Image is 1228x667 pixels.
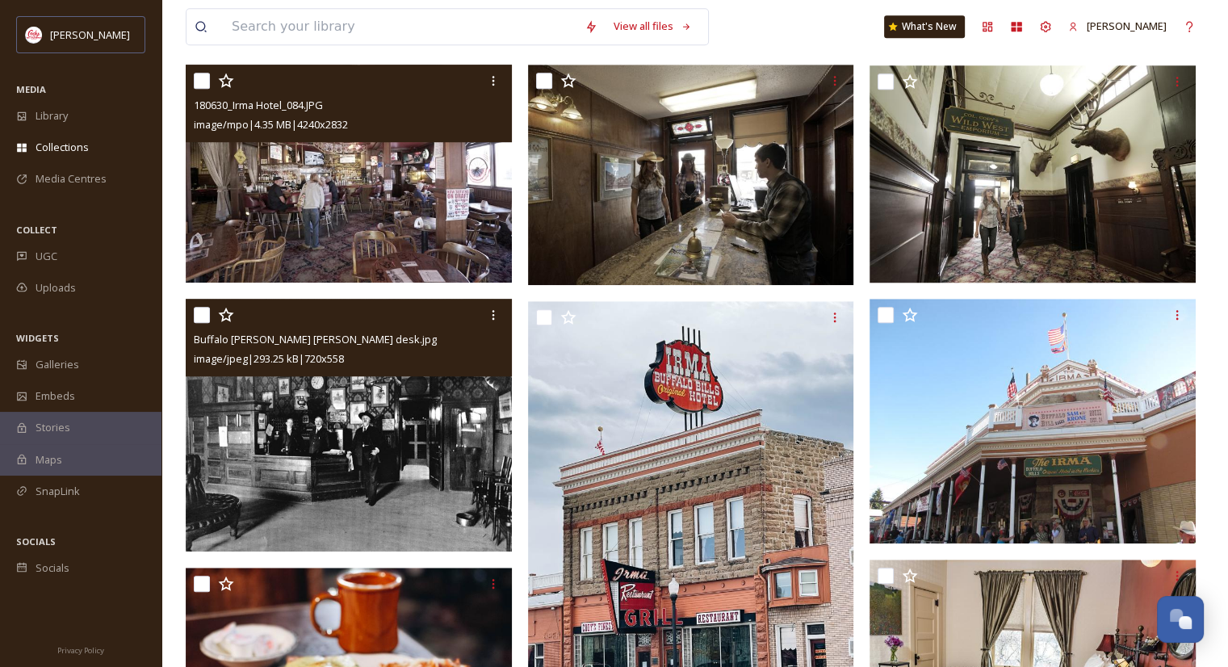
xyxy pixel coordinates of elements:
[1087,19,1167,33] span: [PERSON_NAME]
[16,83,46,95] span: MEDIA
[57,645,104,656] span: Privacy Policy
[36,108,68,124] span: Library
[884,15,965,38] a: What's New
[16,332,59,344] span: WIDGETS
[36,171,107,187] span: Media Centres
[36,357,79,372] span: Galleries
[528,65,858,285] img: 180630_Irma Hotel_074.JPG
[36,280,76,296] span: Uploads
[186,299,512,552] img: Buffalo Bill Irma desk.jpg
[194,332,437,346] span: Buffalo [PERSON_NAME] [PERSON_NAME] desk.jpg
[606,10,700,42] a: View all files
[26,27,42,43] img: images%20(1).png
[36,388,75,404] span: Embeds
[36,420,70,435] span: Stories
[36,140,89,155] span: Collections
[224,9,576,44] input: Search your library
[870,65,1196,283] img: 180630_Irma Hotel_006.JPG
[1060,10,1175,42] a: [PERSON_NAME]
[57,640,104,659] a: Privacy Policy
[1157,596,1204,643] button: Open Chat
[50,27,130,42] span: [PERSON_NAME]
[36,249,57,264] span: UGC
[194,98,323,112] span: 180630_Irma Hotel_084.JPG
[36,452,62,468] span: Maps
[194,117,348,132] span: image/mpo | 4.35 MB | 4240 x 2832
[16,224,57,236] span: COLLECT
[194,351,344,366] span: image/jpeg | 293.25 kB | 720 x 558
[36,560,69,576] span: Socials
[870,299,1196,543] img: IRMA 2010 resized.jpg
[36,484,80,499] span: SnapLink
[16,535,56,547] span: SOCIALS
[186,65,512,283] img: 180630_Irma Hotel_084.JPG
